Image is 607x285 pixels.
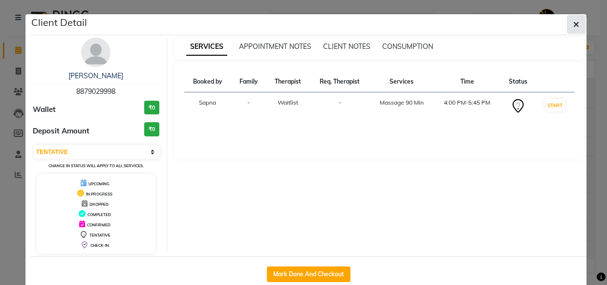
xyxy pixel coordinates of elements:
[33,126,89,137] span: Deposit Amount
[231,92,266,120] td: -
[239,42,311,51] span: APPOINTMENT NOTES
[267,266,350,282] button: Mark Done And Checkout
[90,243,109,248] span: CHECK-IN
[434,71,500,92] th: Time
[87,222,110,227] span: CONFIRMED
[81,38,110,67] img: avatar
[434,92,500,120] td: 4:00 PM-5:45 PM
[369,71,434,92] th: Services
[278,99,298,106] span: Waitlist
[382,42,433,51] span: CONSUMPTION
[500,71,535,92] th: Status
[68,71,123,80] a: [PERSON_NAME]
[375,98,428,107] div: Massage 90 Min
[144,122,159,136] h3: ₹0
[184,92,232,120] td: Sapna
[48,163,144,168] small: Change in status will apply to all services.
[88,181,109,186] span: UPCOMING
[266,71,310,92] th: Therapist
[310,71,369,92] th: Req. Therapist
[310,92,369,120] td: -
[76,87,115,96] span: 8879029998
[33,104,56,115] span: Wallet
[89,233,110,238] span: TENTATIVE
[184,71,232,92] th: Booked by
[87,212,111,217] span: COMPLETED
[186,38,227,56] span: SERVICES
[89,202,108,207] span: DROPPED
[86,192,112,197] span: IN PROGRESS
[323,42,370,51] span: CLIENT NOTES
[31,15,87,30] h5: Client Detail
[231,71,266,92] th: Family
[545,99,565,111] button: START
[144,101,159,115] h3: ₹0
